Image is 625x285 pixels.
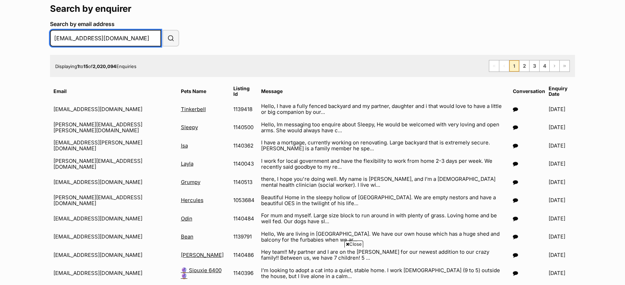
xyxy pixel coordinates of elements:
[549,119,574,136] td: [DATE]
[258,210,509,227] td: For mum and myself. Large size block to run around in with plenty of grass. Loving home and be we...
[181,215,192,222] a: Odin
[231,83,258,100] th: Listing Id
[549,173,574,191] td: [DATE]
[549,210,574,227] td: [DATE]
[51,192,177,209] td: [PERSON_NAME][EMAIL_ADDRESS][DOMAIN_NAME]
[258,246,509,264] td: Hey team!! My partner and I are on the [PERSON_NAME] for our newest addition to our crazy family!...
[51,173,177,191] td: [EMAIL_ADDRESS][DOMAIN_NAME]
[549,83,574,100] th: Enquiry Date
[51,210,177,227] td: [EMAIL_ADDRESS][DOMAIN_NAME]
[231,119,258,136] td: 1140500
[50,21,161,27] label: Search by email address
[55,64,136,69] span: Displaying to of Enquiries
[560,60,569,72] a: Last page
[258,173,509,191] td: there, I hope you're doing well. My name is [PERSON_NAME], and I’m a [DEMOGRAPHIC_DATA] mental he...
[509,60,519,72] span: Page 1
[186,250,439,282] iframe: Advertisement
[181,197,203,203] a: Hercules
[51,228,177,246] td: [EMAIL_ADDRESS][DOMAIN_NAME]
[499,60,509,72] span: Previous page
[258,83,509,100] th: Message
[510,83,548,100] th: Conversation
[550,60,559,72] a: Next page
[258,155,509,173] td: I work for local government and have the flexibility to work from home 2-3 days per week. We rece...
[83,64,88,69] strong: 15
[181,142,188,149] a: Isa
[181,106,206,112] a: Tinkerbell
[231,100,258,118] td: 1139418
[231,137,258,154] td: 1140362
[549,246,574,264] td: [DATE]
[231,246,258,264] td: 1140486
[258,100,509,118] td: Hello, I have a fully fenced backyard and my partner, daughter and i that would love to have a li...
[51,119,177,136] td: [PERSON_NAME][EMAIL_ADDRESS][PERSON_NAME][DOMAIN_NAME]
[549,192,574,209] td: [DATE]
[181,252,224,258] a: [PERSON_NAME]
[231,155,258,173] td: 1140043
[51,246,177,264] td: [EMAIL_ADDRESS][DOMAIN_NAME]
[51,100,177,118] td: [EMAIL_ADDRESS][DOMAIN_NAME]
[540,60,549,72] a: Page 4
[51,265,177,282] td: [EMAIL_ADDRESS][DOMAIN_NAME]
[93,64,116,69] strong: 2,020,094
[51,137,177,154] td: [EMAIL_ADDRESS][PERSON_NAME][DOMAIN_NAME]
[51,83,177,100] th: Email
[50,2,575,15] h1: Search by enquirer
[258,119,509,136] td: Hello, Im messaging too enquire about Sleepy, He would be welcomed with very loving and open arms...
[258,192,509,209] td: Beautiful Home in the sleepy hollow of [GEOGRAPHIC_DATA]. We are empty nestors and have a beautif...
[549,228,574,246] td: [DATE]
[181,179,200,185] a: Grumpy
[231,192,258,209] td: 1053684
[549,100,574,118] td: [DATE]
[530,60,539,72] a: Page 3
[231,210,258,227] td: 1140484
[178,83,230,100] th: Pets Name
[258,137,509,154] td: I have a mortgage, currently working on renovating. Large backyard that is extremely secure. [PER...
[231,173,258,191] td: 1140513
[344,241,363,248] span: Close
[489,60,499,72] span: First page
[77,64,79,69] strong: 1
[181,233,193,240] a: Bean
[231,228,258,246] td: 1139791
[549,155,574,173] td: [DATE]
[519,60,529,72] a: Page 2
[549,265,574,282] td: [DATE]
[258,228,509,246] td: Hello, We are living in [GEOGRAPHIC_DATA]. We have our own house which has a huge shed and balcon...
[549,137,574,154] td: [DATE]
[181,267,222,279] a: 🔮 Siouxie 6400 🔮
[181,160,193,167] a: Layla
[181,124,198,131] a: Sleepy
[489,60,570,72] nav: Pagination
[51,155,177,173] td: [PERSON_NAME][EMAIL_ADDRESS][DOMAIN_NAME]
